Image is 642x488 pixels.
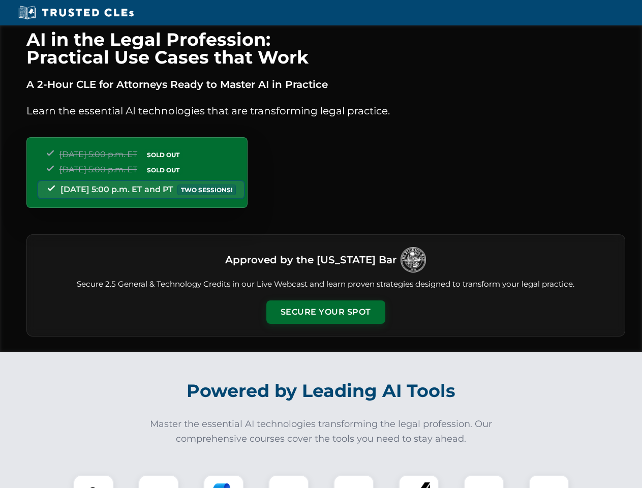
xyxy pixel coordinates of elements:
p: Master the essential AI technologies transforming the legal profession. Our comprehensive courses... [143,417,499,446]
span: SOLD OUT [143,165,183,175]
span: [DATE] 5:00 p.m. ET [59,165,137,174]
span: SOLD OUT [143,149,183,160]
span: [DATE] 5:00 p.m. ET [59,149,137,159]
h2: Powered by Leading AI Tools [40,373,603,409]
h1: AI in the Legal Profession: Practical Use Cases that Work [26,30,625,66]
img: Trusted CLEs [15,5,137,20]
img: Logo [401,247,426,272]
p: Secure 2.5 General & Technology Credits in our Live Webcast and learn proven strategies designed ... [39,279,613,290]
button: Secure Your Spot [266,300,385,324]
p: A 2-Hour CLE for Attorneys Ready to Master AI in Practice [26,76,625,93]
p: Learn the essential AI technologies that are transforming legal practice. [26,103,625,119]
h3: Approved by the [US_STATE] Bar [225,251,396,269]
